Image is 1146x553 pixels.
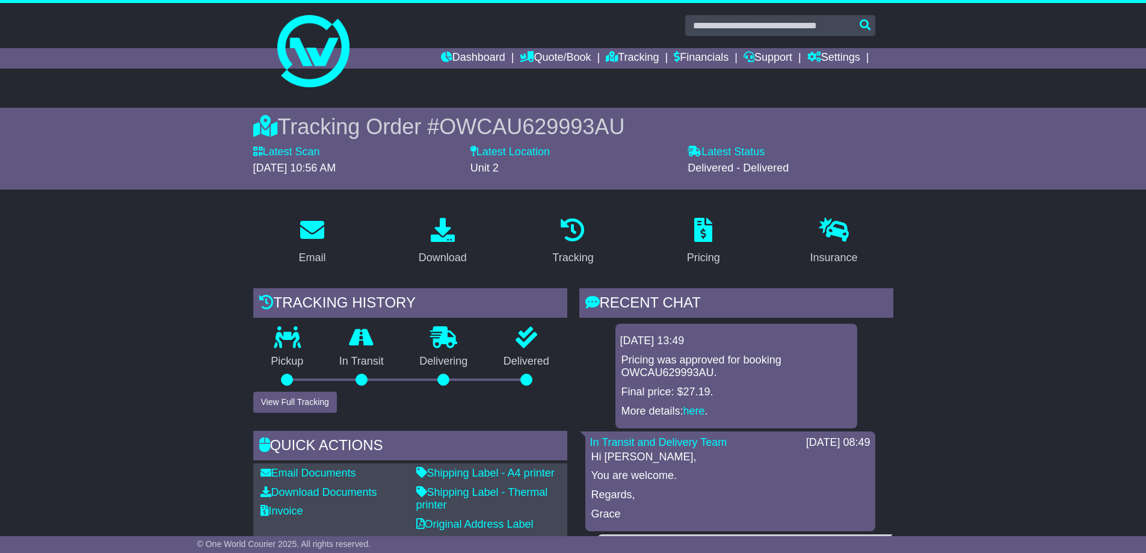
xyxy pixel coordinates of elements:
[679,214,728,270] a: Pricing
[439,114,624,139] span: OWCAU629993AU
[260,486,377,498] a: Download Documents
[621,386,851,399] p: Final price: $27.19.
[321,355,402,368] p: In Transit
[416,518,534,530] a: Original Address Label
[591,508,869,521] p: Grace
[298,250,325,266] div: Email
[591,469,869,483] p: You are welcome.
[441,48,505,69] a: Dashboard
[291,214,333,270] a: Email
[621,405,851,418] p: More details: .
[253,114,893,140] div: Tracking Order #
[253,355,322,368] p: Pickup
[606,48,659,69] a: Tracking
[590,436,727,448] a: In Transit and Delivery Team
[591,489,869,502] p: Regards,
[402,355,486,368] p: Delivering
[470,162,499,174] span: Unit 2
[806,436,870,450] div: [DATE] 08:49
[688,162,789,174] span: Delivered - Delivered
[419,250,467,266] div: Download
[485,355,567,368] p: Delivered
[416,467,555,479] a: Shipping Label - A4 printer
[683,405,705,417] a: here
[260,467,356,479] a: Email Documents
[591,451,869,464] p: Hi [PERSON_NAME],
[621,354,851,380] p: Pricing was approved for booking OWCAU629993AU.
[544,214,601,270] a: Tracking
[810,250,858,266] div: Insurance
[744,48,792,69] a: Support
[253,288,567,321] div: Tracking history
[253,146,320,159] label: Latest Scan
[416,486,548,511] a: Shipping Label - Thermal printer
[674,48,729,69] a: Financials
[579,288,893,321] div: RECENT CHAT
[803,214,866,270] a: Insurance
[688,146,765,159] label: Latest Status
[687,250,720,266] div: Pricing
[620,335,852,348] div: [DATE] 13:49
[807,48,860,69] a: Settings
[253,392,337,413] button: View Full Tracking
[253,431,567,463] div: Quick Actions
[253,162,336,174] span: [DATE] 10:56 AM
[260,505,303,517] a: Invoice
[552,250,593,266] div: Tracking
[197,539,371,549] span: © One World Courier 2025. All rights reserved.
[520,48,591,69] a: Quote/Book
[411,214,475,270] a: Download
[470,146,550,159] label: Latest Location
